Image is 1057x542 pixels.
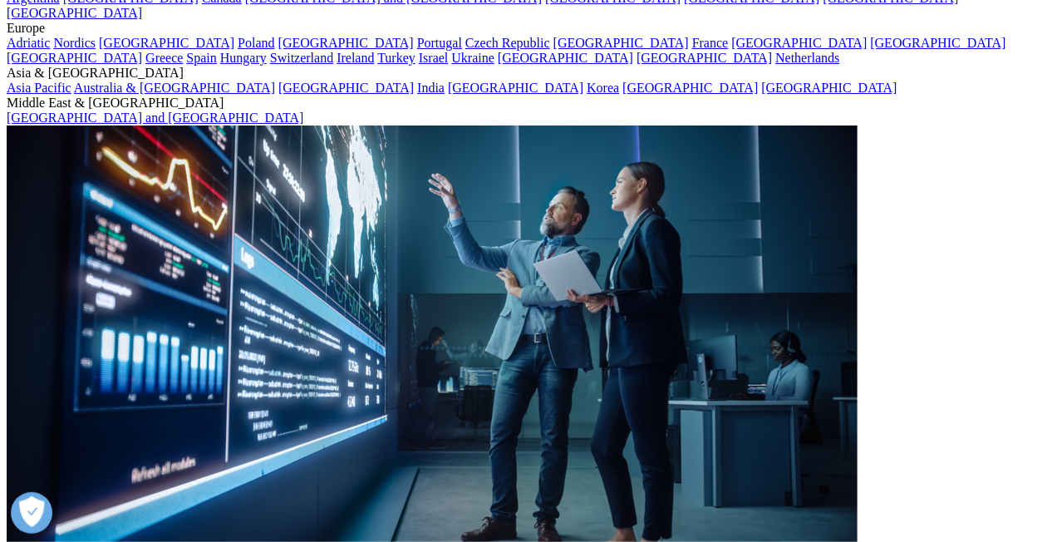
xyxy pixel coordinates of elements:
[732,36,868,50] a: [GEOGRAPHIC_DATA]
[7,36,50,50] a: Adriatic
[99,36,234,50] a: [GEOGRAPHIC_DATA]
[278,36,414,50] a: [GEOGRAPHIC_DATA]
[377,51,415,65] a: Turkey
[871,36,1006,50] a: [GEOGRAPHIC_DATA]
[7,66,1050,81] div: Asia & [GEOGRAPHIC_DATA]
[11,492,52,534] button: Open Preferences
[762,81,897,95] a: [GEOGRAPHIC_DATA]
[448,81,583,95] a: [GEOGRAPHIC_DATA]
[220,51,267,65] a: Hungary
[775,51,839,65] a: Netherlands
[186,51,216,65] a: Spain
[145,51,183,65] a: Greece
[7,51,142,65] a: [GEOGRAPHIC_DATA]
[587,81,619,95] a: Korea
[238,36,274,50] a: Poland
[278,81,414,95] a: [GEOGRAPHIC_DATA]
[419,51,449,65] a: Israel
[7,21,1050,36] div: Europe
[7,111,303,125] a: [GEOGRAPHIC_DATA] and [GEOGRAPHIC_DATA]
[622,81,758,95] a: [GEOGRAPHIC_DATA]
[452,51,495,65] a: Ukraine
[553,36,689,50] a: [GEOGRAPHIC_DATA]
[74,81,275,95] a: Australia & [GEOGRAPHIC_DATA]
[337,51,374,65] a: Ireland
[692,36,729,50] a: France
[417,81,445,95] a: India
[465,36,550,50] a: Czech Republic
[417,36,462,50] a: Portugal
[7,6,142,20] a: [GEOGRAPHIC_DATA]
[498,51,633,65] a: [GEOGRAPHIC_DATA]
[53,36,96,50] a: Nordics
[270,51,333,65] a: Switzerland
[7,96,1050,111] div: Middle East & [GEOGRAPHIC_DATA]
[637,51,772,65] a: [GEOGRAPHIC_DATA]
[7,81,71,95] a: Asia Pacific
